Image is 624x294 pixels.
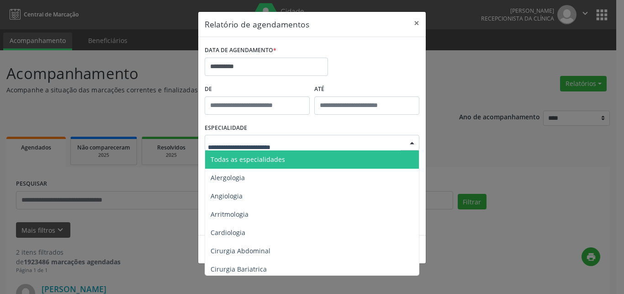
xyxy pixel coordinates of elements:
span: Cirurgia Bariatrica [211,265,267,273]
label: DATA DE AGENDAMENTO [205,43,276,58]
span: Cirurgia Abdominal [211,246,270,255]
span: Cardiologia [211,228,245,237]
span: Arritmologia [211,210,249,219]
label: ESPECIALIDADE [205,121,247,135]
span: Alergologia [211,173,245,182]
h5: Relatório de agendamentos [205,18,309,30]
label: ATÉ [314,82,419,96]
label: De [205,82,310,96]
span: Todas as especialidades [211,155,285,164]
button: Close [407,12,426,34]
span: Angiologia [211,192,243,200]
